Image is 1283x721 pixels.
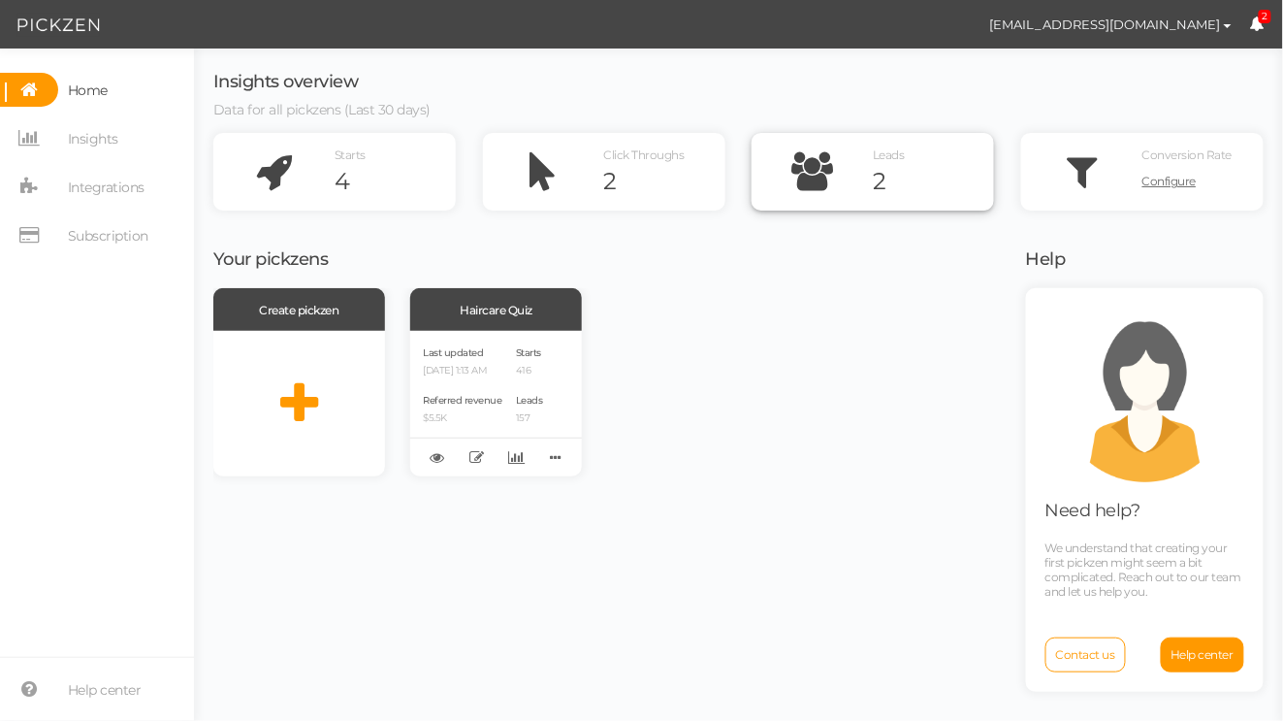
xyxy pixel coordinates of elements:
img: e27a4a10dc8ab5c2416db8e1e0f57e81 [938,8,972,42]
p: $5.5K [423,412,501,425]
div: 2 [604,167,725,196]
div: Haircare Quiz [410,288,582,331]
p: [DATE] 1:13 AM [423,365,501,377]
span: Data for all pickzens (Last 30 days) [213,101,431,118]
span: Starts [335,147,366,162]
div: 2 [873,167,994,196]
div: Last updated [DATE] 1:13 AM Referred revenue $5.5K Starts 416 Leads 157 [410,331,582,476]
span: Help center [68,674,142,705]
span: Help center [1171,647,1235,662]
span: Last updated [423,346,483,359]
span: Leads [516,394,543,407]
span: [EMAIL_ADDRESS][DOMAIN_NAME] [990,16,1221,32]
img: Pickzen logo [17,14,100,37]
span: Configure [1142,174,1197,188]
span: Need help? [1045,500,1140,521]
span: Your pickzens [213,248,329,270]
span: We understand that creating your first pickzen might seem a bit complicated. Reach out to our tea... [1045,541,1241,599]
span: Conversion Rate [1142,147,1233,162]
span: Insights [68,123,118,154]
p: 157 [516,412,543,425]
span: Create pickzen [260,303,339,317]
span: Insights overview [213,71,359,92]
span: Starts [516,346,541,359]
span: Home [68,75,108,106]
span: Click Throughs [604,147,685,162]
span: Contact us [1056,647,1115,662]
a: Help center [1161,638,1245,672]
button: [EMAIL_ADDRESS][DOMAIN_NAME] [972,8,1250,41]
span: Subscription [68,220,148,251]
span: Integrations [68,172,144,203]
span: Referred revenue [423,394,501,407]
img: support.png [1058,308,1233,482]
p: 416 [516,365,543,377]
span: Help [1026,248,1066,270]
span: 2 [1259,10,1272,24]
a: Configure [1142,167,1264,196]
span: Leads [873,147,905,162]
div: 4 [335,167,456,196]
